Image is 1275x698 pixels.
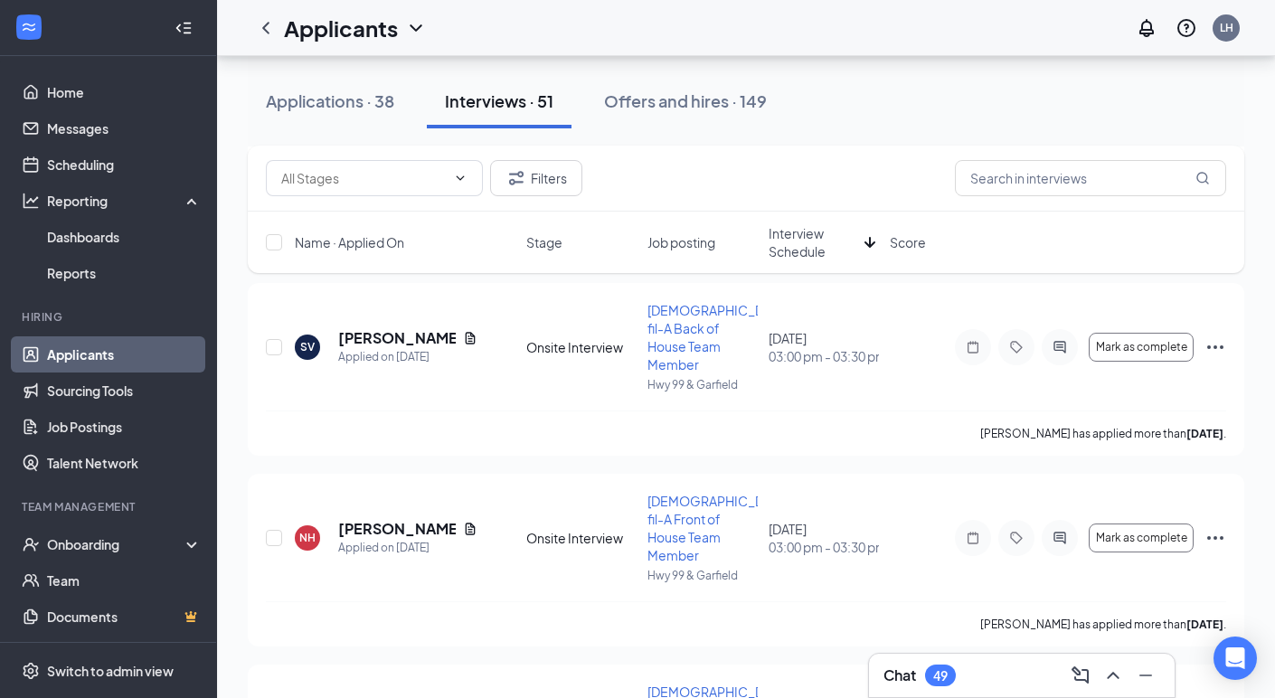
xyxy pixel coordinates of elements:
div: Team Management [22,499,198,514]
a: Dashboards [47,219,202,255]
div: [DATE] [769,520,879,556]
input: All Stages [281,168,446,188]
svg: Note [962,531,984,545]
span: Mark as complete [1096,532,1187,544]
a: Scheduling [47,146,202,183]
h3: Chat [883,665,916,685]
svg: ChevronDown [405,17,427,39]
svg: ChevronLeft [255,17,277,39]
div: 49 [933,668,948,684]
button: Mark as complete [1089,523,1194,552]
div: Onboarding [47,535,186,553]
a: Team [47,562,202,599]
div: Applications · 38 [266,90,394,112]
span: Mark as complete [1096,341,1187,354]
svg: ChevronDown [453,171,467,185]
h5: [PERSON_NAME] [338,328,456,348]
span: [DEMOGRAPHIC_DATA]-fil-A Back of House Team Member [647,302,795,373]
div: Open Intercom Messenger [1214,637,1257,680]
svg: MagnifyingGlass [1195,171,1210,185]
a: SurveysCrown [47,635,202,671]
div: Interviews · 51 [445,90,553,112]
svg: UserCheck [22,535,40,553]
a: DocumentsCrown [47,599,202,635]
svg: ActiveChat [1049,340,1071,354]
div: Onsite Interview [526,529,637,547]
svg: Collapse [175,19,193,37]
div: Offers and hires · 149 [604,90,767,112]
div: SV [300,339,315,354]
span: 03:00 pm - 03:30 pm [769,347,879,365]
svg: ArrowDown [859,231,881,253]
span: Score [890,233,926,251]
a: Job Postings [47,409,202,445]
a: Applicants [47,336,202,373]
svg: Note [962,340,984,354]
svg: Document [463,331,477,345]
svg: Analysis [22,192,40,210]
p: Hwy 99 & Garfield [647,377,758,392]
svg: Filter [505,167,527,189]
a: Reports [47,255,202,291]
svg: Minimize [1135,665,1157,686]
b: [DATE] [1186,427,1223,440]
a: Messages [47,110,202,146]
button: Minimize [1131,661,1160,690]
p: [PERSON_NAME] has applied more than . [980,617,1226,632]
h1: Applicants [284,13,398,43]
span: Job posting [647,233,715,251]
span: Interview Schedule [769,224,857,260]
button: Filter Filters [490,160,582,196]
svg: ComposeMessage [1070,665,1091,686]
p: Hwy 99 & Garfield [647,568,758,583]
svg: Ellipses [1204,527,1226,549]
div: LH [1220,20,1233,35]
a: Home [47,74,202,110]
a: Sourcing Tools [47,373,202,409]
svg: Tag [1006,340,1027,354]
svg: WorkstreamLogo [20,18,38,36]
svg: Tag [1006,531,1027,545]
p: [PERSON_NAME] has applied more than . [980,426,1226,441]
button: Mark as complete [1089,333,1194,362]
svg: QuestionInfo [1176,17,1197,39]
div: Hiring [22,309,198,325]
button: ComposeMessage [1066,661,1095,690]
svg: Notifications [1136,17,1157,39]
div: Applied on [DATE] [338,539,477,557]
b: [DATE] [1186,618,1223,631]
input: Search in interviews [955,160,1226,196]
svg: ChevronUp [1102,665,1124,686]
svg: Settings [22,662,40,680]
div: Applied on [DATE] [338,348,477,366]
span: Stage [526,233,562,251]
svg: Document [463,522,477,536]
svg: ActiveChat [1049,531,1071,545]
div: NH [299,530,316,545]
span: Name · Applied On [295,233,404,251]
span: [DEMOGRAPHIC_DATA]-fil-A Front of House Team Member [647,493,795,563]
h5: [PERSON_NAME] [338,519,456,539]
svg: Ellipses [1204,336,1226,358]
div: [DATE] [769,329,879,365]
span: 03:00 pm - 03:30 pm [769,538,879,556]
div: Reporting [47,192,203,210]
div: Switch to admin view [47,662,174,680]
div: Onsite Interview [526,338,637,356]
a: Talent Network [47,445,202,481]
button: ChevronUp [1099,661,1128,690]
